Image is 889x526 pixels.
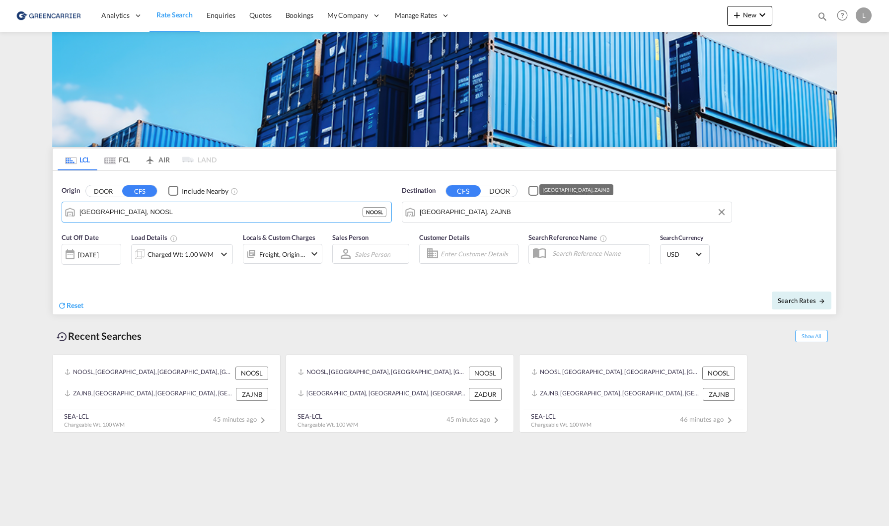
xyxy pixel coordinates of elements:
[308,248,320,260] md-icon: icon-chevron-down
[519,354,747,433] recent-search-card: NOOSL, [GEOGRAPHIC_DATA], [GEOGRAPHIC_DATA], [GEOGRAPHIC_DATA], [GEOGRAPHIC_DATA] NOOSLZAJNB, [GE...
[243,244,322,264] div: Freight Origin Destinationicon-chevron-down
[856,7,872,23] div: L
[469,388,502,401] div: ZADUR
[547,246,650,261] input: Search Reference Name
[52,325,146,347] div: Recent Searches
[131,244,233,264] div: Charged Wt: 1.00 W/Micon-chevron-down
[213,415,269,423] span: 45 minutes ago
[52,32,837,147] img: GreenCarrierFCL_LCL.png
[834,7,856,25] div: Help
[817,11,828,26] div: icon-magnify
[182,186,228,196] div: Include Nearby
[543,184,610,195] div: [GEOGRAPHIC_DATA], ZAJNB
[65,388,233,401] div: ZAJNB, Johannesburg, South Africa, Southern Africa, Africa
[402,186,436,196] span: Destination
[170,234,178,242] md-icon: Chargeable Weight
[62,186,79,196] span: Origin
[207,11,235,19] span: Enquiries
[667,250,694,259] span: USD
[660,234,703,241] span: Search Currency
[714,205,729,220] button: Clear Input
[298,367,466,379] div: NOOSL, Oslo, Norway, Northern Europe, Europe
[531,388,700,401] div: ZAJNB, Johannesburg, South Africa, Southern Africa, Africa
[65,367,233,379] div: NOOSL, Oslo, Norway, Northern Europe, Europe
[531,367,700,379] div: NOOSL, Oslo, Norway, Northern Europe, Europe
[441,246,515,261] input: Enter Customer Details
[236,388,268,401] div: ZAJNB
[148,247,214,261] div: Charged Wt: 1.00 W/M
[230,187,238,195] md-icon: Unchecked: Ignores neighbouring ports when fetching rates.Checked : Includes neighbouring ports w...
[286,11,313,19] span: Bookings
[56,331,68,343] md-icon: icon-backup-restore
[58,301,67,310] md-icon: icon-refresh
[795,330,828,342] span: Show All
[79,205,363,220] input: Search by Port
[286,354,514,433] recent-search-card: NOOSL, [GEOGRAPHIC_DATA], [GEOGRAPHIC_DATA], [GEOGRAPHIC_DATA], [GEOGRAPHIC_DATA] NOOSL[GEOGRAPHI...
[86,185,121,197] button: DOOR
[402,202,732,222] md-input-container: Johannesburg, ZAJNB
[731,9,743,21] md-icon: icon-plus 400-fg
[122,185,157,197] button: CFS
[599,234,607,242] md-icon: Your search will be saved by the below given name
[58,149,217,170] md-pagination-wrapper: Use the left and right arrow keys to navigate between tabs
[490,414,502,426] md-icon: icon-chevron-right
[101,10,130,20] span: Analytics
[67,301,83,309] span: Reset
[144,154,156,161] md-icon: icon-airplane
[97,149,137,170] md-tab-item: FCL
[354,247,391,261] md-select: Sales Person
[257,414,269,426] md-icon: icon-chevron-right
[528,233,607,241] span: Search Reference Name
[332,233,369,241] span: Sales Person
[666,247,704,261] md-select: Select Currency: $ USDUnited States Dollar
[168,186,228,196] md-checkbox: Checkbox No Ink
[297,412,358,421] div: SEA-LCL
[53,171,836,314] div: Origin DOOR CFS Checkbox No InkUnchecked: Ignores neighbouring ports when fetching rates.Checked ...
[298,388,466,401] div: ZADUR, Durban, South Africa, Southern Africa, Africa
[778,297,825,304] span: Search Rates
[327,10,368,20] span: My Company
[727,6,772,26] button: icon-plus 400-fgNewicon-chevron-down
[531,421,592,428] span: Chargeable Wt. 1.00 W/M
[818,298,825,304] md-icon: icon-arrow-right
[528,186,589,196] md-checkbox: Checkbox No Ink
[772,292,831,309] button: Search Ratesicon-arrow-right
[363,207,386,217] div: NOOSL
[446,415,502,423] span: 45 minutes ago
[724,414,736,426] md-icon: icon-chevron-right
[756,9,768,21] md-icon: icon-chevron-down
[482,185,517,197] button: DOOR
[446,185,481,197] button: CFS
[531,412,592,421] div: SEA-LCL
[58,301,83,311] div: icon-refreshReset
[731,11,768,19] span: New
[817,11,828,22] md-icon: icon-magnify
[218,248,230,260] md-icon: icon-chevron-down
[243,233,315,241] span: Locals & Custom Charges
[78,250,98,259] div: [DATE]
[420,205,727,220] input: Search by Port
[235,367,268,379] div: NOOSL
[62,202,391,222] md-input-container: Oslo, NOOSL
[834,7,851,24] span: Help
[58,149,97,170] md-tab-item: LCL
[395,10,437,20] span: Manage Rates
[15,4,82,27] img: e39c37208afe11efa9cb1d7a6ea7d6f5.png
[680,415,736,423] span: 46 minutes ago
[419,233,469,241] span: Customer Details
[62,233,99,241] span: Cut Off Date
[64,412,125,421] div: SEA-LCL
[62,264,69,277] md-datepicker: Select
[137,149,177,170] md-tab-item: AIR
[64,421,125,428] span: Chargeable Wt. 1.00 W/M
[703,388,735,401] div: ZAJNB
[52,354,281,433] recent-search-card: NOOSL, [GEOGRAPHIC_DATA], [GEOGRAPHIC_DATA], [GEOGRAPHIC_DATA], [GEOGRAPHIC_DATA] NOOSLZAJNB, [GE...
[131,233,178,241] span: Load Details
[702,367,735,379] div: NOOSL
[62,244,121,265] div: [DATE]
[156,10,193,19] span: Rate Search
[469,367,502,379] div: NOOSL
[259,247,306,261] div: Freight Origin Destination
[297,421,358,428] span: Chargeable Wt. 1.00 W/M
